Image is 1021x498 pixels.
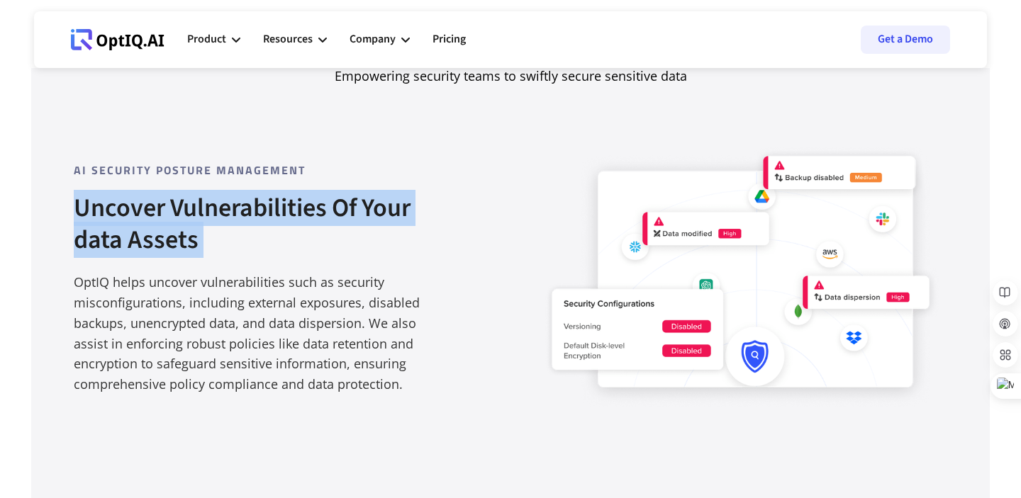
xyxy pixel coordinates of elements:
div: Resources [263,18,327,61]
div: Company [350,30,396,49]
div: Company [350,18,410,61]
strong: Uncover Vulnerabilities Of Your data Assets [74,190,411,258]
a: Get a Demo [861,26,950,54]
div: Empowering security teams to swiftly secure sensitive data [335,66,687,86]
div: Resources [263,30,313,49]
div: Product [187,30,226,49]
div: Product [187,18,240,61]
div: OptIQ helps uncover vulnerabilities such as security misconfigurations, including external exposu... [74,272,437,395]
strong: Ai Security posture Management [74,162,306,179]
a: Webflow Homepage [71,18,164,61]
a: Pricing [433,18,466,61]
